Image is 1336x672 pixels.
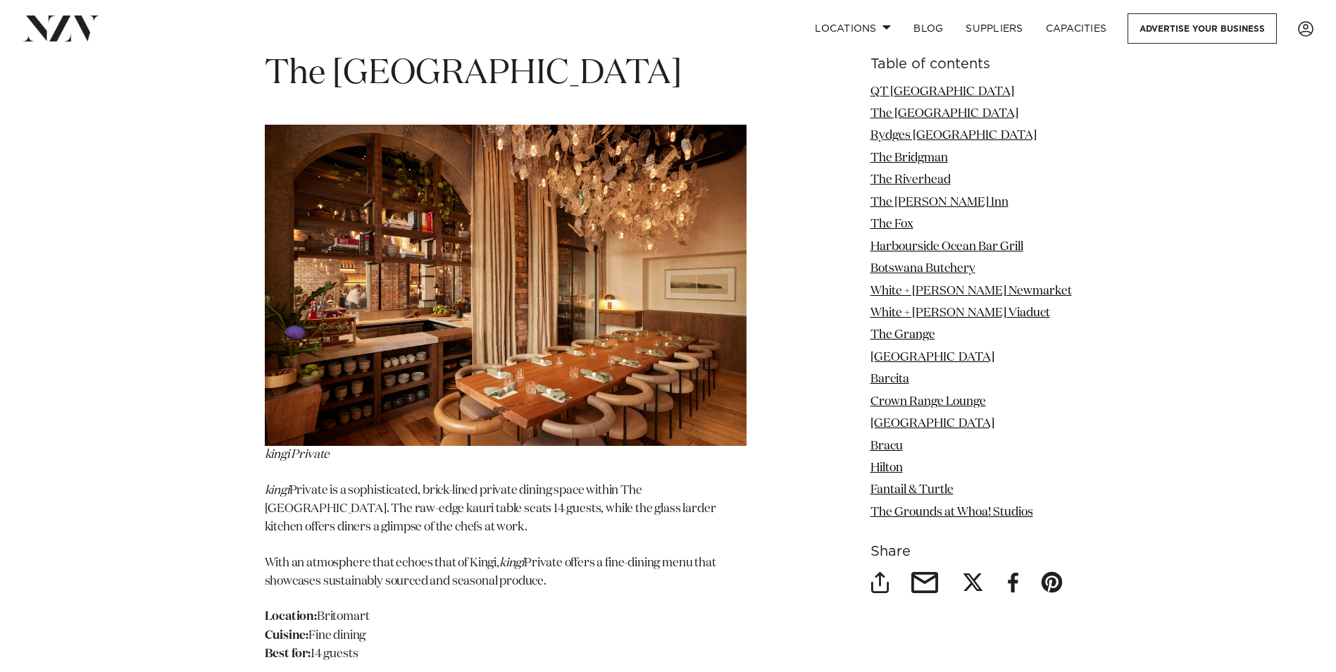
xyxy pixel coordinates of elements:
[870,175,951,187] a: The Riverhead
[870,241,1023,253] a: Harbourside Ocean Bar Grill
[265,449,330,461] span: kingi Private
[870,263,975,275] a: Botswana Butchery
[870,86,1014,98] a: QT [GEOGRAPHIC_DATA]
[870,130,1037,142] a: Rydges [GEOGRAPHIC_DATA]
[265,485,289,497] span: kingi
[870,418,994,430] a: [GEOGRAPHIC_DATA]
[870,330,935,342] a: The Grange
[265,485,716,534] span: Private is a sophisticated, brick-lined private dining space within The [GEOGRAPHIC_DATA]. The ra...
[870,197,1009,209] a: The [PERSON_NAME] Inn
[265,630,309,642] strong: Cuisine:
[870,152,948,164] a: The Bridgman
[265,52,747,97] h1: The [GEOGRAPHIC_DATA]
[499,557,524,569] span: kingi
[1128,13,1277,44] a: Advertise your business
[804,13,902,44] a: Locations
[870,57,1072,72] h6: Table of contents
[870,440,903,452] a: Bracu
[870,108,1018,120] a: The [GEOGRAPHIC_DATA]
[902,13,954,44] a: BLOG
[870,506,1033,518] a: The Grounds at Whoa! Studios
[265,557,716,587] span: Private offers a fine-dining menu that showcases sustainably sourced and seasonal produce.
[265,611,317,623] strong: Location:
[870,396,986,408] a: Crown Range Lounge
[265,557,499,569] span: With an atmosphere that echoes that of Kingi,
[954,13,1034,44] a: SUPPLIERS
[870,485,954,497] a: Fantail & Turtle
[870,219,913,231] a: The Fox
[265,648,311,660] strong: Best for:
[870,351,994,363] a: [GEOGRAPHIC_DATA]
[870,374,909,386] a: Barcita
[870,285,1072,297] a: White + [PERSON_NAME] Newmarket
[870,462,903,474] a: Hilton
[265,608,747,664] p: Britomart Fine dining 14 guests
[1035,13,1118,44] a: Capacities
[870,307,1050,319] a: White + [PERSON_NAME] Viaduct
[870,545,1072,560] h6: Share
[23,15,99,41] img: nzv-logo.png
